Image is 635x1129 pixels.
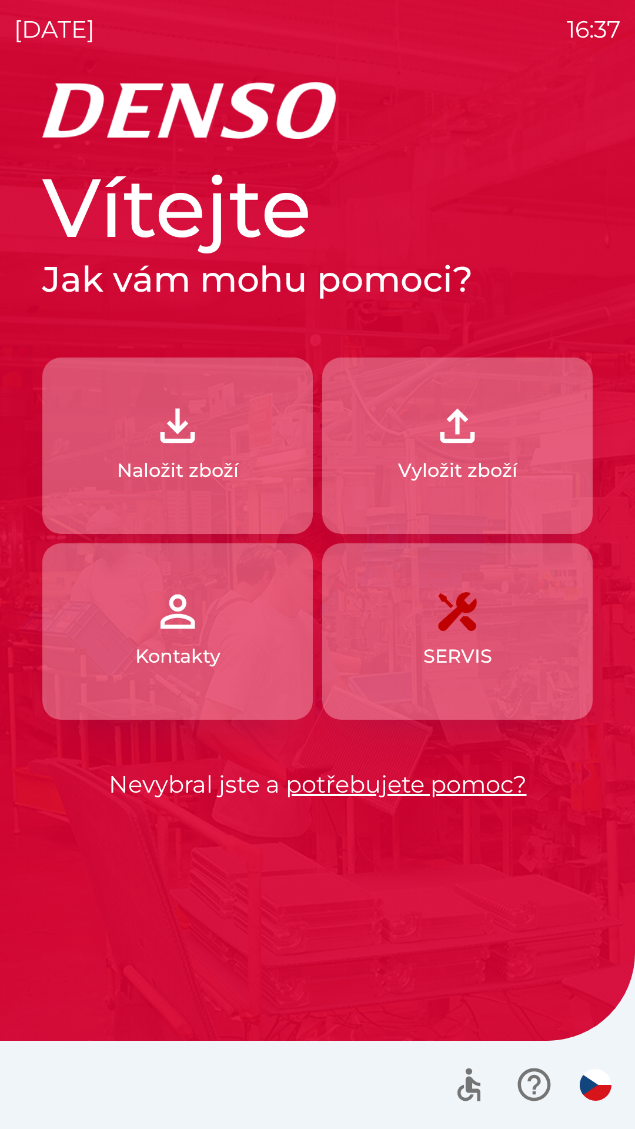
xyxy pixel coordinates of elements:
[286,770,527,799] a: potřebujete pomoc?
[398,456,517,485] p: Vyložit zboží
[322,543,593,720] button: SERVIS
[322,358,593,534] button: Vyložit zboží
[42,767,593,802] p: Nevybral jste a
[432,400,483,452] img: 2fb22d7f-6f53-46d3-a092-ee91fce06e5d.png
[567,12,621,47] p: 16:37
[14,12,95,47] p: [DATE]
[135,642,220,670] p: Kontakty
[42,543,313,720] button: Kontakty
[42,82,593,139] img: Logo
[117,456,239,485] p: Naložit zboží
[42,158,593,258] h1: Vítejte
[42,258,593,301] h2: Jak vám mohu pomoci?
[432,586,483,637] img: 7408382d-57dc-4d4c-ad5a-dca8f73b6e74.png
[152,586,203,637] img: 072f4d46-cdf8-44b2-b931-d189da1a2739.png
[152,400,203,452] img: 918cc13a-b407-47b8-8082-7d4a57a89498.png
[42,358,313,534] button: Naložit zboží
[423,642,492,670] p: SERVIS
[580,1069,611,1101] img: cs flag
